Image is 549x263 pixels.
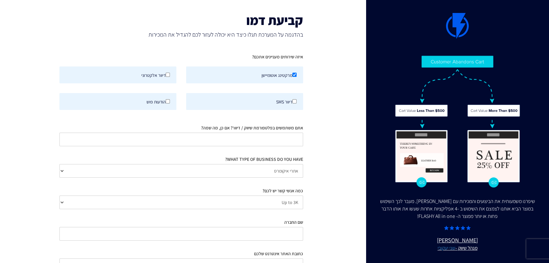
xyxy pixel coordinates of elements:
[252,54,303,60] label: איזה שירותים מעניינים אתכם?
[292,73,297,77] input: מרקטינג אוטומיישן
[292,99,297,103] input: דיוור SMS
[284,219,303,225] label: שם החברה
[186,93,303,110] label: דיוור SMS
[225,156,303,162] label: WHAT TYPE OF BUSINESS DO YOU HAVE?
[166,99,170,103] input: הודעות פוש
[59,66,176,83] label: דיוור אלקטרוני
[262,187,303,194] label: כמה אנשי קשר יש לכם?
[438,245,455,251] a: שני יעקובי
[186,66,303,83] label: מרקטינג אוטומיישן
[166,73,170,77] input: דיוור אלקטרוני
[201,125,303,131] label: אתם משתמשים בפלטפורמת שיווק / דיוור? אם כן, מה שמה?
[395,55,520,188] img: Flashy
[379,198,536,220] div: שיפרנו משמעותית את הביצועים והמכירות עם [PERSON_NAME]. מעבר לכך השימוש במוצר הביא אותנו לצמצם את ...
[379,236,536,252] u: [PERSON_NAME]
[59,30,303,39] span: בהדגמה על המערכת תגלו כיצד היא יכולה לעזור לכם להגדיל את המכירות
[254,250,303,257] label: כתובת האתר אינטרנט שלכם
[59,93,176,110] label: הודעות פוש
[59,13,303,27] h1: קביעת דמו
[379,245,536,252] small: מנהל שיווק -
